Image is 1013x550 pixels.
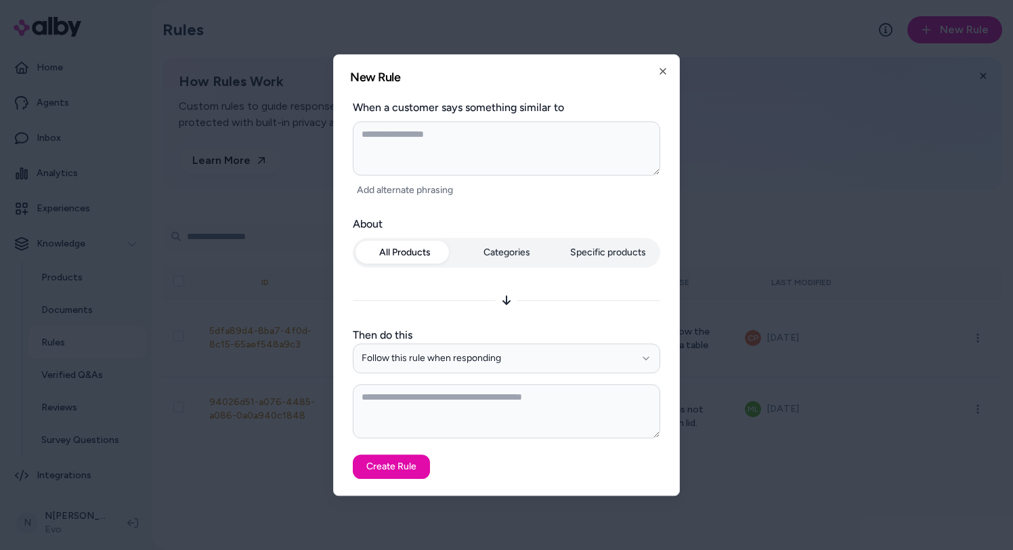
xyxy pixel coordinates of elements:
button: Create Rule [353,454,430,479]
button: Categories [457,240,556,265]
label: About [353,216,660,232]
button: Specific products [559,240,658,265]
h2: New Rule [350,71,663,83]
label: When a customer says something similar to [353,100,660,116]
label: Then do this [353,327,660,343]
button: All Products [355,240,454,265]
button: Add alternate phrasing [353,181,457,200]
